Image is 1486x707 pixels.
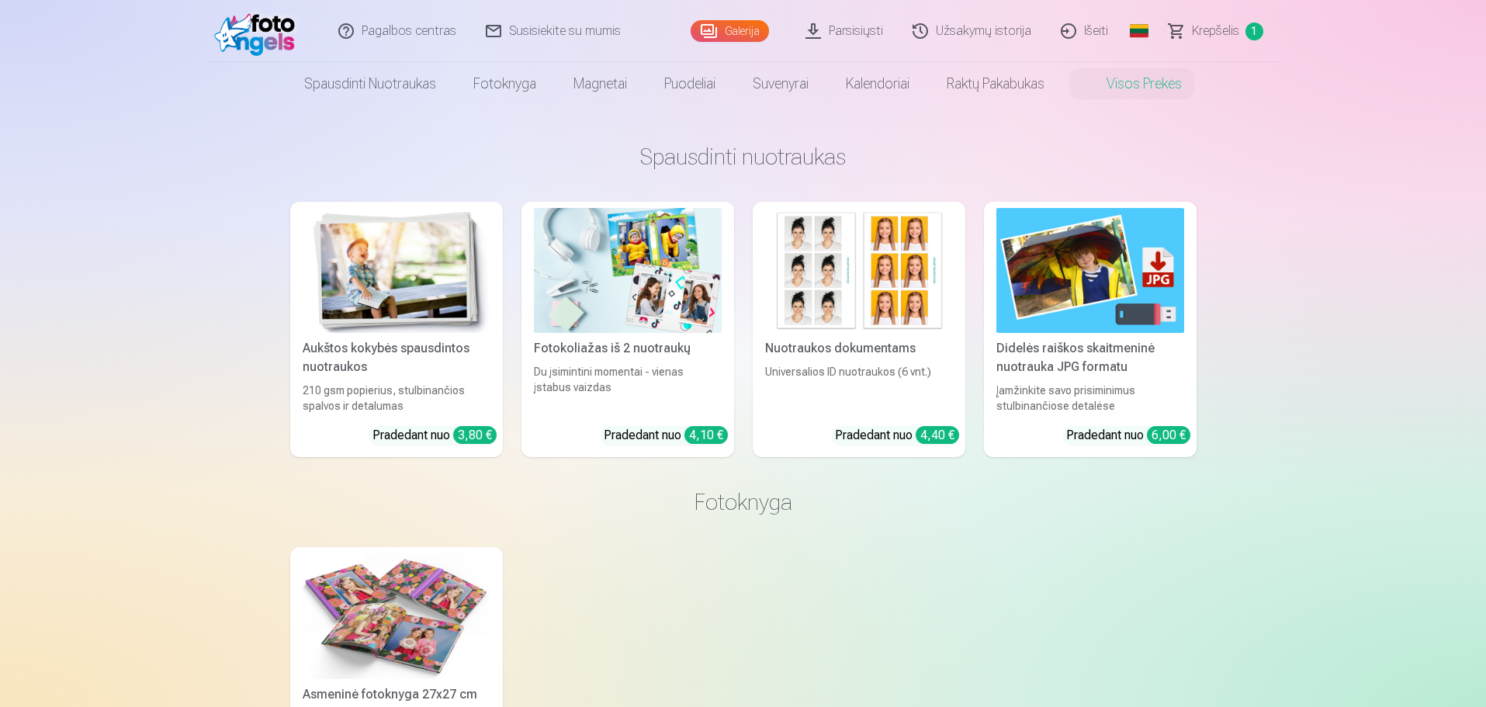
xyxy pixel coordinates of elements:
div: Fotokoliažas iš 2 nuotraukų [528,339,728,358]
img: Nuotraukos dokumentams [765,208,953,333]
div: 210 gsm popierius, stulbinančios spalvos ir detalumas [296,383,497,414]
div: Aukštos kokybės spausdintos nuotraukos [296,339,497,376]
span: Krepšelis [1192,22,1239,40]
a: Magnetai [555,62,646,106]
div: Įamžinkite savo prisiminimus stulbinančiose detalėse [990,383,1190,414]
div: Pradedant nuo [604,426,728,445]
div: Pradedant nuo [1066,426,1190,445]
h3: Fotoknyga [303,488,1184,516]
div: Nuotraukos dokumentams [759,339,959,358]
a: Fotoknyga [455,62,555,106]
a: Fotokoliažas iš 2 nuotraukųFotokoliažas iš 2 nuotraukųDu įsimintini momentai - vienas įstabus vai... [521,202,734,457]
a: Galerija [691,20,769,42]
div: Asmeninė fotoknyga 27x27 cm [296,685,497,704]
div: Pradedant nuo [835,426,959,445]
a: Didelės raiškos skaitmeninė nuotrauka JPG formatuDidelės raiškos skaitmeninė nuotrauka JPG format... [984,202,1197,457]
img: Asmeninė fotoknyga 27x27 cm [303,553,490,678]
div: 4,10 € [684,426,728,444]
span: 1 [1245,23,1263,40]
a: Suvenyrai [734,62,827,106]
div: 4,40 € [916,426,959,444]
div: Pradedant nuo [372,426,497,445]
img: Didelės raiškos skaitmeninė nuotrauka JPG formatu [996,208,1184,333]
div: Universalios ID nuotraukos (6 vnt.) [759,364,959,414]
a: Aukštos kokybės spausdintos nuotraukos Aukštos kokybės spausdintos nuotraukos210 gsm popierius, s... [290,202,503,457]
a: Kalendoriai [827,62,928,106]
h3: Spausdinti nuotraukas [303,143,1184,171]
div: Du įsimintini momentai - vienas įstabus vaizdas [528,364,728,414]
img: /fa2 [214,6,303,56]
a: Nuotraukos dokumentamsNuotraukos dokumentamsUniversalios ID nuotraukos (6 vnt.)Pradedant nuo 4,40 € [753,202,965,457]
div: 6,00 € [1147,426,1190,444]
a: Puodeliai [646,62,734,106]
div: Didelės raiškos skaitmeninė nuotrauka JPG formatu [990,339,1190,376]
a: Raktų pakabukas [928,62,1063,106]
a: Spausdinti nuotraukas [286,62,455,106]
div: 3,80 € [453,426,497,444]
img: Aukštos kokybės spausdintos nuotraukos [303,208,490,333]
img: Fotokoliažas iš 2 nuotraukų [534,208,722,333]
a: Visos prekės [1063,62,1200,106]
